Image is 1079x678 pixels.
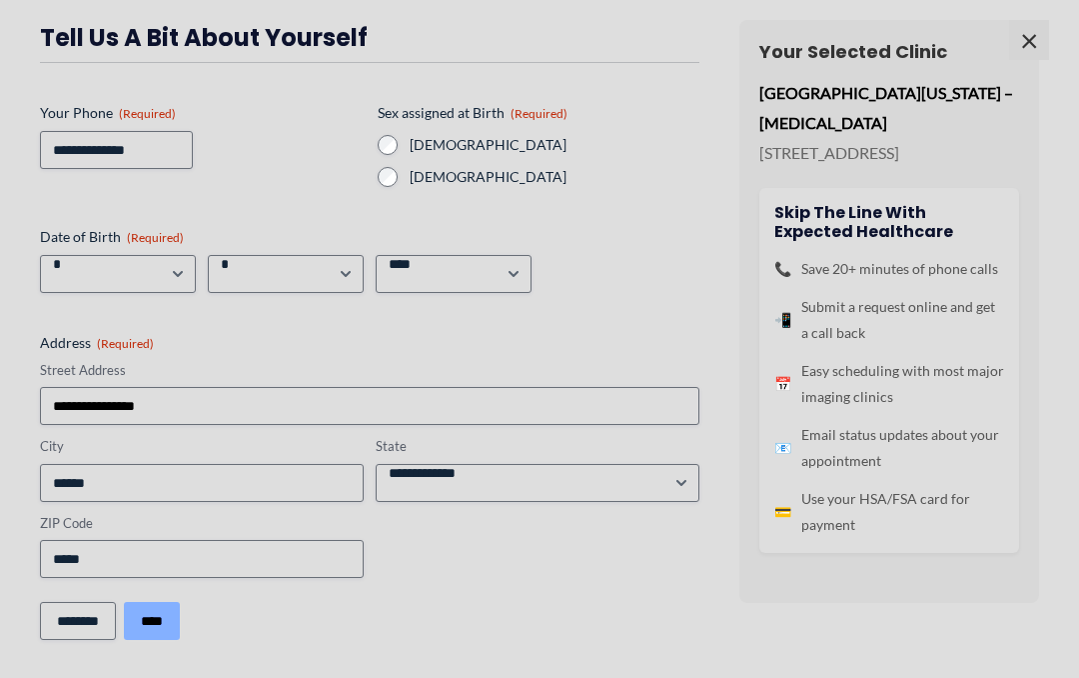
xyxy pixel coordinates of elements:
[40,333,154,353] legend: Address
[774,307,791,333] span: 📲
[774,435,791,461] span: 📧
[774,203,1004,241] h4: Skip the line with Expected Healthcare
[97,336,154,351] span: (Required)
[774,294,1004,346] li: Submit a request online and get a call back
[378,103,567,123] legend: Sex assigned at Birth
[40,514,364,533] label: ZIP Code
[410,135,699,155] label: [DEMOGRAPHIC_DATA]
[40,103,362,123] label: Your Phone
[376,437,699,456] label: State
[774,422,1004,474] li: Email status updates about your appointment
[40,361,699,380] label: Street Address
[511,106,567,121] span: (Required)
[127,230,184,245] span: (Required)
[40,227,184,247] legend: Date of Birth
[40,22,699,53] h3: Tell us a bit about yourself
[774,256,1004,282] li: Save 20+ minutes of phone calls
[774,486,1004,538] li: Use your HSA/FSA card for payment
[774,358,1004,410] li: Easy scheduling with most major imaging clinics
[774,499,791,525] span: 💳
[774,256,791,282] span: 📞
[759,138,1019,168] p: [STREET_ADDRESS]
[40,437,364,456] label: City
[759,78,1019,137] p: [GEOGRAPHIC_DATA][US_STATE] – [MEDICAL_DATA]
[774,371,791,397] span: 📅
[1009,20,1049,60] span: ×
[759,40,1019,63] h3: Your Selected Clinic
[119,106,176,121] span: (Required)
[410,167,699,187] label: [DEMOGRAPHIC_DATA]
